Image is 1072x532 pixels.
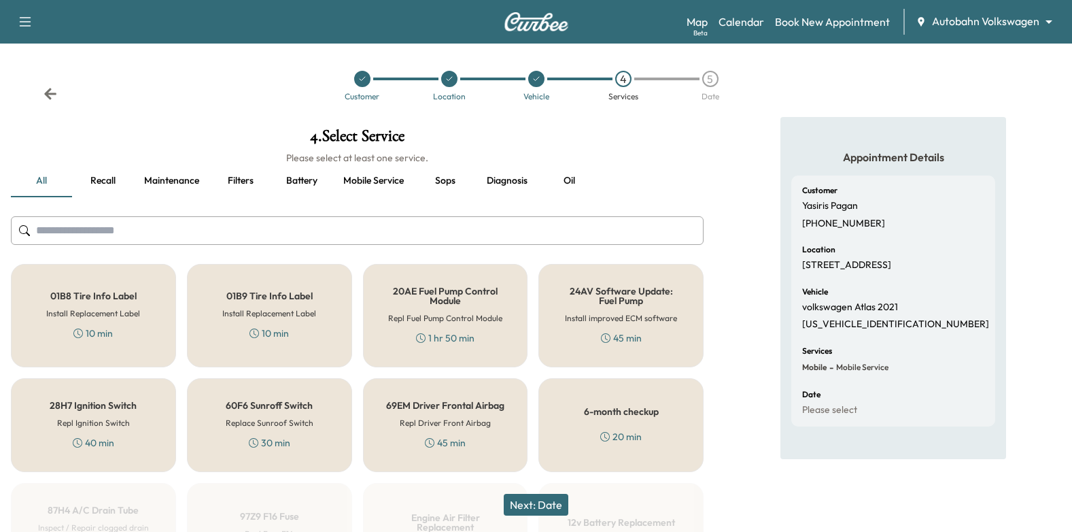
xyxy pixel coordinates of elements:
button: Battery [271,165,332,197]
span: Mobile Service [833,362,888,373]
div: 10 min [249,327,289,340]
h5: 60F6 Sunroff Switch [226,401,313,410]
div: Services [608,93,638,101]
a: MapBeta [687,14,708,30]
div: Beta [693,28,708,38]
h6: Install Replacement Label [222,307,316,320]
div: basic tabs example [11,165,704,197]
span: Mobile [802,362,827,373]
p: [US_VEHICLE_IDENTIFICATION_NUMBER] [802,318,989,331]
button: Oil [538,165,600,197]
div: 10 min [73,327,113,340]
h6: Please select at least one service. [11,151,704,165]
h5: 24AV Software Update: Fuel Pump [561,286,681,305]
button: Recall [72,165,133,197]
button: Next: Date [504,494,568,516]
img: Curbee Logo [504,12,569,31]
div: 45 min [425,436,466,450]
h5: 01B9 Tire Info Label [226,291,313,301]
h5: 01B8 Tire Info Label [50,291,137,301]
h6: Vehicle [802,288,828,296]
h6: Date [802,390,820,399]
h6: Services [802,347,832,355]
div: 20 min [600,430,642,444]
h6: Install improved ECM software [565,312,677,325]
h5: Appointment Details [791,150,995,165]
p: volkswagen Atlas 2021 [802,301,898,314]
button: Diagnosis [476,165,538,197]
a: Calendar [719,14,764,30]
p: Please select [802,404,857,416]
p: Yasiris Pagan [802,200,858,212]
button: all [11,165,72,197]
div: Customer [345,93,379,101]
h6: Install Replacement Label [46,307,140,320]
button: Filters [210,165,271,197]
button: Maintenance [133,165,210,197]
h5: 6-month checkup [584,407,659,416]
h5: 20AE Fuel Pump Control Module [385,286,506,305]
h6: Replace Sunroof Switch [226,417,313,429]
h6: Location [802,246,835,254]
span: - [827,361,833,374]
button: Sops [415,165,476,197]
h6: Customer [802,186,837,195]
p: [STREET_ADDRESS] [802,259,891,271]
a: Book New Appointment [775,14,890,30]
h6: Repl Fuel Pump Control Module [388,312,502,325]
div: Vehicle [523,93,549,101]
h5: 28H7 Ignition Switch [50,401,137,410]
span: Autobahn Volkswagen [932,14,1039,29]
div: Location [433,93,466,101]
div: 30 min [249,436,290,450]
button: Mobile service [332,165,415,197]
div: Date [702,93,719,101]
h6: Repl Driver Front Airbag [400,417,491,429]
h6: Repl Ignition Switch [57,417,130,429]
h5: 69EM Driver Frontal Airbag [386,401,504,410]
div: 1 hr 50 min [416,331,474,345]
div: 5 [702,71,719,87]
div: 40 min [73,436,114,450]
div: Back [44,87,57,101]
div: 4 [615,71,632,87]
p: [PHONE_NUMBER] [802,218,885,230]
h1: 4 . Select Service [11,128,704,151]
div: 45 min [601,331,642,345]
